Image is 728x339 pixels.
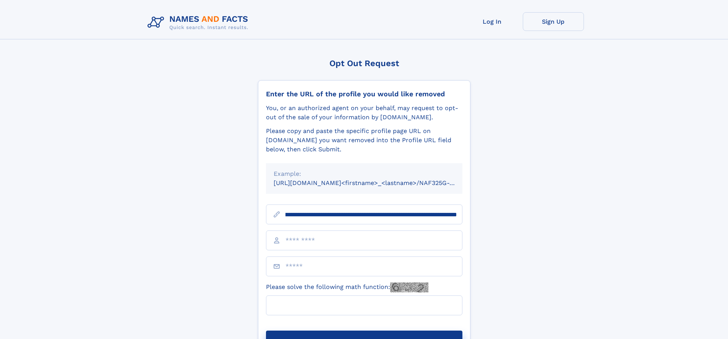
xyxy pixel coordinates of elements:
[274,179,477,187] small: [URL][DOMAIN_NAME]<firstname>_<lastname>/NAF325G-xxxxxxxx
[144,12,255,33] img: Logo Names and Facts
[258,58,470,68] div: Opt Out Request
[274,169,455,178] div: Example:
[266,90,462,98] div: Enter the URL of the profile you would like removed
[462,12,523,31] a: Log In
[266,127,462,154] div: Please copy and paste the specific profile page URL on [DOMAIN_NAME] you want removed into the Pr...
[266,104,462,122] div: You, or an authorized agent on your behalf, may request to opt-out of the sale of your informatio...
[523,12,584,31] a: Sign Up
[266,282,428,292] label: Please solve the following math function:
